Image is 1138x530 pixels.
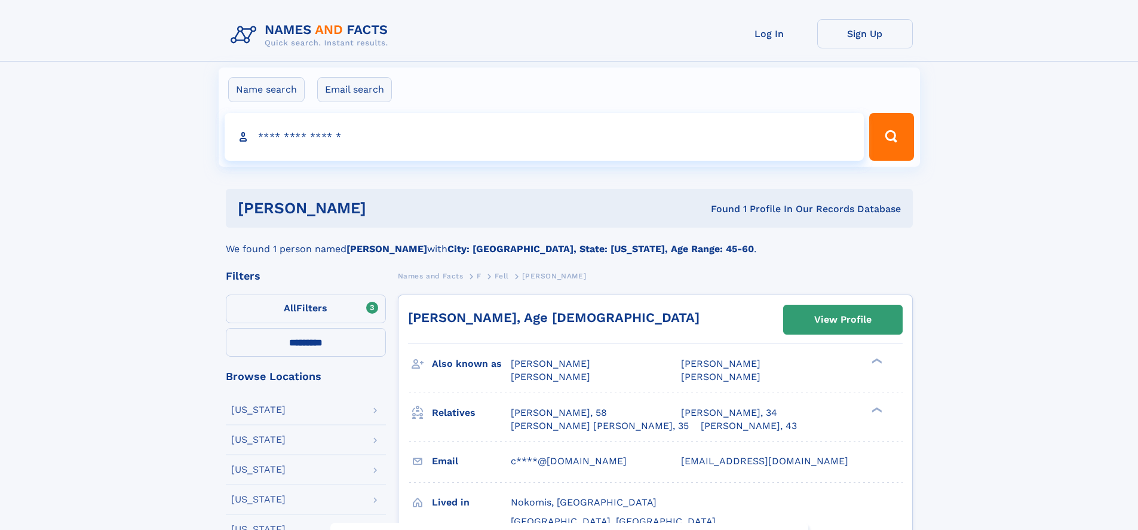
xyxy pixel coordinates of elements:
[346,243,427,255] b: [PERSON_NAME]
[722,19,817,48] a: Log In
[231,435,286,445] div: [US_STATE]
[432,354,511,374] h3: Also known as
[226,371,386,382] div: Browse Locations
[226,19,398,51] img: Logo Names and Facts
[432,403,511,423] h3: Relatives
[869,406,883,413] div: ❯
[511,516,716,527] span: [GEOGRAPHIC_DATA], [GEOGRAPHIC_DATA]
[538,203,901,216] div: Found 1 Profile In Our Records Database
[681,455,848,467] span: [EMAIL_ADDRESS][DOMAIN_NAME]
[511,419,689,433] a: [PERSON_NAME] [PERSON_NAME], 35
[238,201,539,216] h1: [PERSON_NAME]
[495,268,508,283] a: Fell
[231,465,286,474] div: [US_STATE]
[701,419,797,433] a: [PERSON_NAME], 43
[869,113,913,161] button: Search Button
[869,357,883,365] div: ❯
[284,302,296,314] span: All
[681,406,777,419] a: [PERSON_NAME], 34
[226,295,386,323] label: Filters
[814,306,872,333] div: View Profile
[398,268,464,283] a: Names and Facts
[317,77,392,102] label: Email search
[522,272,586,280] span: [PERSON_NAME]
[511,406,607,419] a: [PERSON_NAME], 58
[511,371,590,382] span: [PERSON_NAME]
[231,405,286,415] div: [US_STATE]
[226,228,913,256] div: We found 1 person named with .
[495,272,508,280] span: Fell
[477,268,481,283] a: F
[681,358,760,369] span: [PERSON_NAME]
[447,243,754,255] b: City: [GEOGRAPHIC_DATA], State: [US_STATE], Age Range: 45-60
[432,451,511,471] h3: Email
[817,19,913,48] a: Sign Up
[408,310,700,325] a: [PERSON_NAME], Age [DEMOGRAPHIC_DATA]
[432,492,511,513] h3: Lived in
[225,113,864,161] input: search input
[784,305,902,334] a: View Profile
[511,358,590,369] span: [PERSON_NAME]
[231,495,286,504] div: [US_STATE]
[226,271,386,281] div: Filters
[681,371,760,382] span: [PERSON_NAME]
[228,77,305,102] label: Name search
[477,272,481,280] span: F
[511,497,657,508] span: Nokomis, [GEOGRAPHIC_DATA]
